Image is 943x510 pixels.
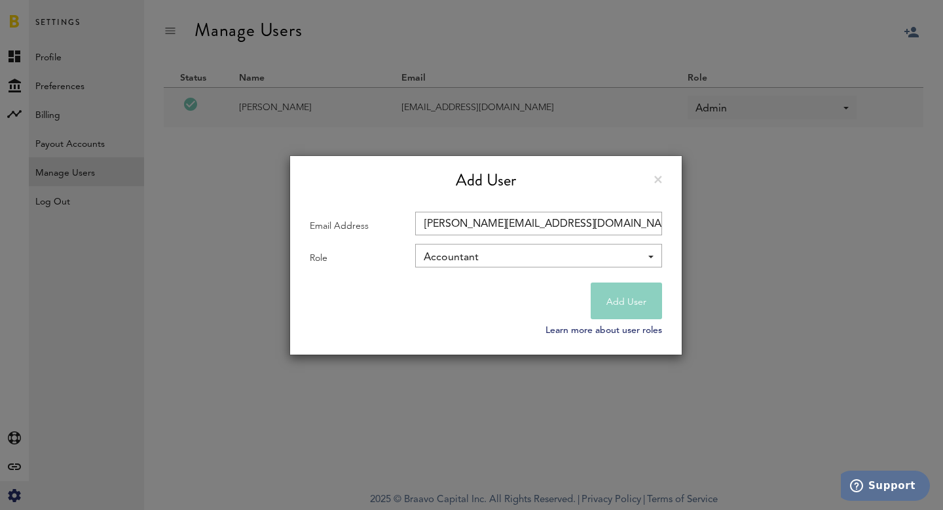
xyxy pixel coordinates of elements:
[310,169,662,192] div: Add User
[841,471,930,503] iframe: Opens a widget where you can find more information
[591,283,662,319] button: Add User
[310,250,392,266] label: Role
[424,246,640,269] span: Accountant
[310,326,662,335] a: Learn more about user roles
[310,218,392,234] label: Email Address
